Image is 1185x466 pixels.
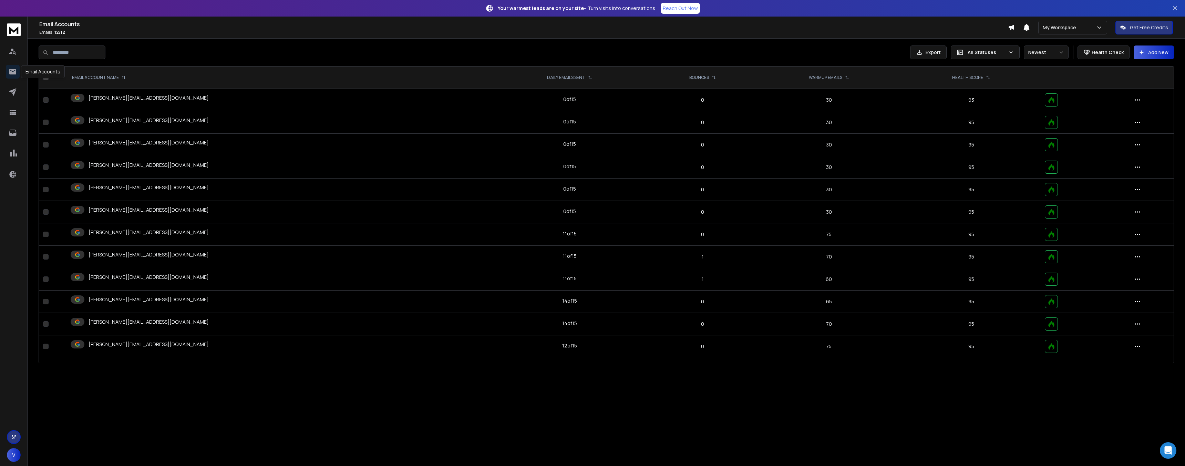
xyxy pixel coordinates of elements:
[54,29,65,35] span: 12 / 12
[756,268,902,291] td: 60
[7,448,21,462] button: V
[563,96,576,103] div: 0 of 15
[562,297,577,304] div: 14 of 15
[756,223,902,246] td: 75
[756,313,902,335] td: 70
[39,30,1008,35] p: Emails :
[89,274,209,281] p: [PERSON_NAME][EMAIL_ADDRESS][DOMAIN_NAME]
[902,313,1041,335] td: 95
[89,94,209,101] p: [PERSON_NAME][EMAIL_ADDRESS][DOMAIN_NAME]
[563,230,577,237] div: 11 of 15
[498,5,655,12] p: – Turn visits into conversations
[89,117,209,124] p: [PERSON_NAME][EMAIL_ADDRESS][DOMAIN_NAME]
[756,134,902,156] td: 30
[809,75,842,80] p: WARMUP EMAILS
[756,111,902,134] td: 30
[756,246,902,268] td: 70
[902,134,1041,156] td: 95
[1160,442,1176,459] div: Open Intercom Messenger
[89,162,209,169] p: [PERSON_NAME][EMAIL_ADDRESS][DOMAIN_NAME]
[563,141,576,148] div: 0 of 15
[756,156,902,179] td: 30
[39,20,1008,28] h1: Email Accounts
[89,206,209,213] p: [PERSON_NAME][EMAIL_ADDRESS][DOMAIN_NAME]
[563,185,576,192] div: 0 of 15
[902,89,1041,111] td: 93
[756,335,902,358] td: 75
[902,223,1041,246] td: 95
[653,276,752,283] p: 1
[7,23,21,36] img: logo
[21,65,65,78] div: Email Accounts
[1043,24,1079,31] p: My Workspace
[562,320,577,327] div: 14 of 15
[653,231,752,238] p: 0
[653,321,752,327] p: 0
[902,179,1041,201] td: 95
[1115,21,1173,34] button: Get Free Credits
[1078,45,1130,59] button: Health Check
[498,5,584,11] strong: Your warmest leads are on your site
[902,111,1041,134] td: 95
[563,163,576,170] div: 0 of 15
[1024,45,1069,59] button: Newest
[661,3,700,14] a: Reach Out Now
[1092,49,1124,56] p: Health Check
[902,156,1041,179] td: 95
[547,75,585,80] p: DAILY EMAILS SENT
[89,139,209,146] p: [PERSON_NAME][EMAIL_ADDRESS][DOMAIN_NAME]
[72,75,126,80] div: EMAIL ACCOUNT NAME
[689,75,709,80] p: BOUNCES
[902,268,1041,291] td: 95
[1134,45,1174,59] button: Add New
[653,141,752,148] p: 0
[653,343,752,350] p: 0
[756,291,902,313] td: 65
[663,5,698,12] p: Reach Out Now
[653,253,752,260] p: 1
[756,89,902,111] td: 30
[563,253,577,260] div: 11 of 15
[756,201,902,223] td: 30
[653,209,752,215] p: 0
[653,164,752,171] p: 0
[910,45,947,59] button: Export
[563,118,576,125] div: 0 of 15
[563,208,576,215] div: 0 of 15
[756,179,902,201] td: 30
[89,296,209,303] p: [PERSON_NAME][EMAIL_ADDRESS][DOMAIN_NAME]
[1130,24,1168,31] p: Get Free Credits
[952,75,983,80] p: HEALTH SCORE
[653,97,752,103] p: 0
[89,341,209,348] p: [PERSON_NAME][EMAIL_ADDRESS][DOMAIN_NAME]
[89,229,209,236] p: [PERSON_NAME][EMAIL_ADDRESS][DOMAIN_NAME]
[562,342,577,349] div: 12 of 15
[653,298,752,305] p: 0
[968,49,1006,56] p: All Statuses
[902,246,1041,268] td: 95
[89,184,209,191] p: [PERSON_NAME][EMAIL_ADDRESS][DOMAIN_NAME]
[902,335,1041,358] td: 95
[653,119,752,126] p: 0
[563,275,577,282] div: 11 of 15
[902,201,1041,223] td: 95
[653,186,752,193] p: 0
[89,318,209,325] p: [PERSON_NAME][EMAIL_ADDRESS][DOMAIN_NAME]
[902,291,1041,313] td: 95
[89,251,209,258] p: [PERSON_NAME][EMAIL_ADDRESS][DOMAIN_NAME]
